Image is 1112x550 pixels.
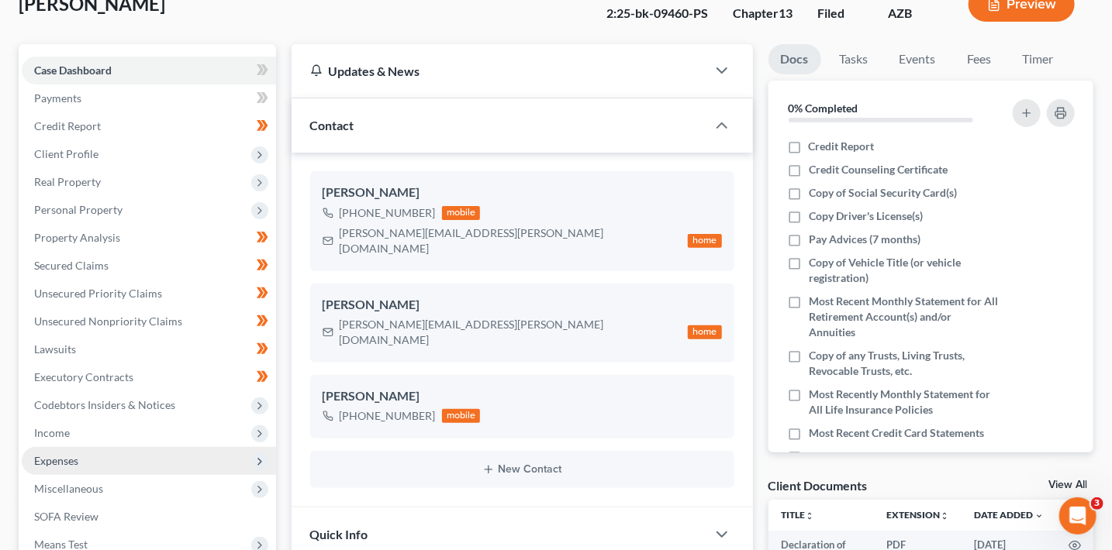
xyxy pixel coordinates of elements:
button: New Contact [323,463,722,476]
span: Credit Report [34,119,101,132]
div: home [688,325,722,339]
i: unfold_more [940,511,949,521]
a: Fees [955,44,1004,74]
span: Credit Report [809,139,875,154]
span: Quick Info [310,527,368,541]
div: Updates & News [310,63,688,79]
strong: 0% Completed [789,101,858,115]
span: Income [34,426,70,439]
span: Bills/Invoices/Statements/Collection Letters/Creditor Correspondence [809,449,1000,480]
span: Personal Property [34,203,123,216]
div: home [688,234,722,248]
div: Filed [817,5,863,22]
a: Property Analysis [22,224,276,252]
div: Chapter [733,5,793,22]
span: Unsecured Nonpriority Claims [34,315,182,328]
span: Copy of Vehicle Title (or vehicle registration) [809,255,1000,286]
a: Payments [22,84,276,112]
a: Date Added expand_more [974,509,1044,521]
a: Lawsuits [22,335,276,363]
div: 2:25-bk-09460-PS [606,5,708,22]
a: Unsecured Priority Claims [22,280,276,308]
span: Client Profile [34,147,98,160]
span: Payments [34,91,81,105]
div: [PHONE_NUMBER] [340,205,436,221]
div: [PERSON_NAME] [323,387,722,406]
a: Executory Contracts [22,363,276,391]
a: Unsecured Nonpriority Claims [22,308,276,335]
div: Client Documents [768,477,868,493]
i: unfold_more [805,511,814,521]
span: Most Recently Monthly Statement for All Life Insurance Policies [809,387,1000,418]
div: [PERSON_NAME] [323,296,722,315]
span: Property Analysis [34,231,120,244]
span: Codebtors Insiders & Notices [34,398,175,411]
div: [PERSON_NAME][EMAIL_ADDRESS][PERSON_NAME][DOMAIN_NAME] [340,317,682,348]
a: View All [1048,480,1087,490]
span: SOFA Review [34,510,98,523]
a: Titleunfold_more [781,509,814,521]
span: Contact [310,118,354,132]
span: 3 [1091,497,1103,510]
a: SOFA Review [22,503,276,531]
div: AZB [888,5,944,22]
a: Events [887,44,948,74]
div: [PERSON_NAME][EMAIL_ADDRESS][PERSON_NAME][DOMAIN_NAME] [340,225,682,256]
span: Most Recent Monthly Statement for All Retirement Account(s) and/or Annuities [809,294,1000,340]
a: Timer [1010,44,1066,74]
span: Copy of Social Security Card(s) [809,185,957,201]
div: mobile [442,206,481,220]
span: Unsecured Priority Claims [34,287,162,300]
a: Credit Report [22,112,276,140]
span: Secured Claims [34,259,109,272]
div: mobile [442,409,481,423]
span: Credit Counseling Certificate [809,162,948,177]
span: Lawsuits [34,342,76,356]
a: Extensionunfold_more [886,509,949,521]
iframe: Intercom live chat [1059,497,1096,535]
span: Executory Contracts [34,370,133,383]
a: Case Dashboard [22,57,276,84]
div: [PERSON_NAME] [323,184,722,202]
a: Tasks [827,44,881,74]
div: [PHONE_NUMBER] [340,408,436,424]
span: Real Property [34,175,101,188]
span: Most Recent Credit Card Statements [809,425,984,441]
span: Pay Advices (7 months) [809,232,920,247]
a: Docs [768,44,821,74]
span: Miscellaneous [34,482,103,495]
span: Case Dashboard [34,64,112,77]
span: Copy Driver's License(s) [809,208,923,224]
span: Copy of any Trusts, Living Trusts, Revocable Trusts, etc. [809,348,1000,379]
span: 13 [779,5,793,20]
a: Secured Claims [22,252,276,280]
span: Expenses [34,454,78,467]
i: expand_more [1034,511,1044,521]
